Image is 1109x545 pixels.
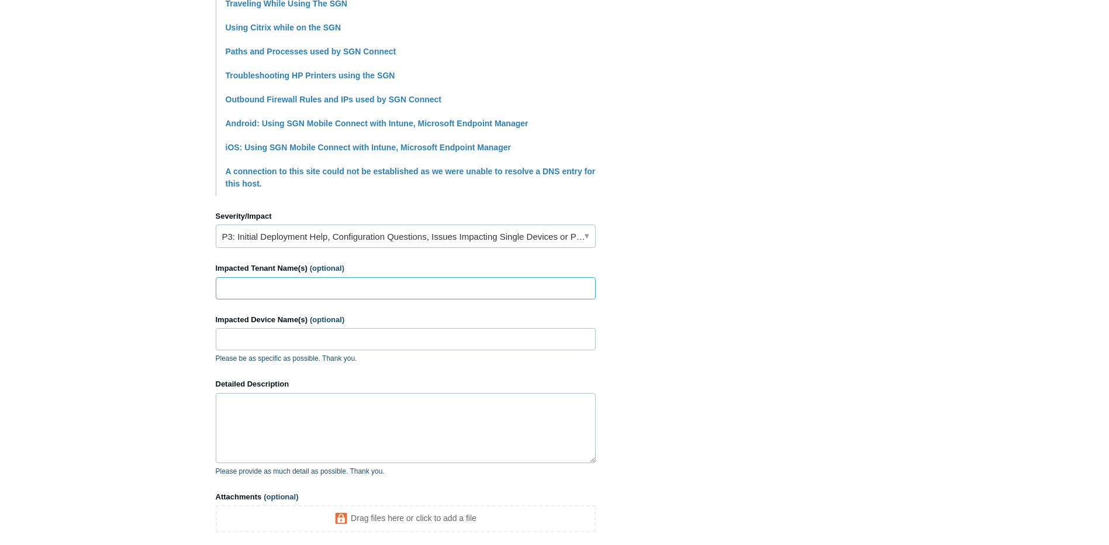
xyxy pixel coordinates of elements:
[310,315,344,324] span: (optional)
[226,119,528,128] a: Android: Using SGN Mobile Connect with Intune, Microsoft Endpoint Manager
[264,492,298,501] span: (optional)
[216,314,596,326] label: Impacted Device Name(s)
[226,95,442,104] a: Outbound Firewall Rules and IPs used by SGN Connect
[226,167,596,188] a: A connection to this site could not be established as we were unable to resolve a DNS entry for t...
[226,71,395,80] a: Troubleshooting HP Printers using the SGN
[310,264,344,272] span: (optional)
[226,23,341,32] a: Using Citrix while on the SGN
[226,143,511,152] a: iOS: Using SGN Mobile Connect with Intune, Microsoft Endpoint Manager
[216,211,596,222] label: Severity/Impact
[216,353,596,364] p: Please be as specific as possible. Thank you.
[226,47,396,56] a: Paths and Processes used by SGN Connect
[216,466,596,477] p: Please provide as much detail as possible. Thank you.
[216,225,596,248] a: P3: Initial Deployment Help, Configuration Questions, Issues Impacting Single Devices or Past Out...
[216,491,596,503] label: Attachments
[216,378,596,390] label: Detailed Description
[216,263,596,274] label: Impacted Tenant Name(s)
